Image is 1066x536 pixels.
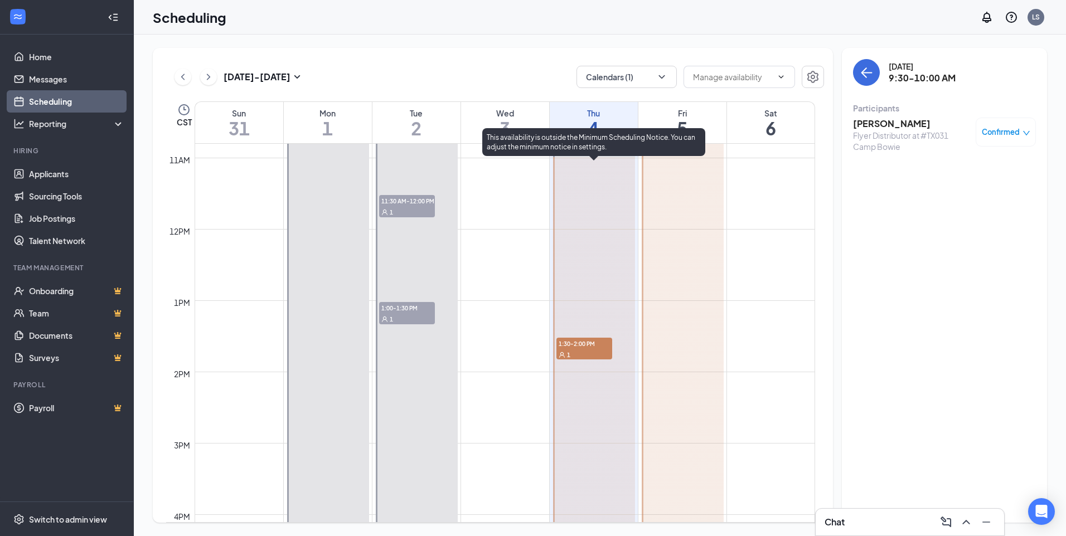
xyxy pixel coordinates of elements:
[656,71,667,82] svg: ChevronDown
[284,108,372,119] div: Mon
[381,209,388,216] svg: User
[559,352,565,358] svg: User
[806,70,820,84] svg: Settings
[638,108,726,119] div: Fri
[802,66,824,88] button: Settings
[777,72,786,81] svg: ChevronDown
[390,208,393,216] span: 1
[372,108,461,119] div: Tue
[29,185,124,207] a: Sourcing Tools
[727,119,815,138] h1: 6
[172,510,192,523] div: 4pm
[461,102,549,143] a: September 3, 2025
[727,102,815,143] a: September 6, 2025
[853,59,880,86] button: back-button
[13,146,122,155] div: Hiring
[29,68,124,90] a: Messages
[727,108,815,119] div: Sat
[381,316,388,323] svg: User
[461,119,549,138] h1: 3
[29,207,124,230] a: Job Postings
[960,515,973,529] svg: ChevronUp
[939,515,953,529] svg: ComposeMessage
[167,225,192,237] div: 12pm
[224,71,290,83] h3: [DATE] - [DATE]
[372,102,461,143] a: September 2, 2025
[379,195,435,206] span: 11:30 AM-12:00 PM
[1005,11,1018,24] svg: QuestionInfo
[29,163,124,185] a: Applicants
[284,119,372,138] h1: 1
[1023,129,1030,137] span: down
[957,513,975,531] button: ChevronUp
[29,397,124,419] a: PayrollCrown
[200,69,217,85] button: ChevronRight
[13,263,122,272] div: Team Management
[977,513,995,531] button: Minimize
[195,108,283,119] div: Sun
[177,116,192,128] span: CST
[29,324,124,347] a: DocumentsCrown
[980,11,994,24] svg: Notifications
[29,347,124,369] a: SurveysCrown
[13,514,25,525] svg: Settings
[556,338,612,349] span: 1:30-2:00 PM
[461,108,549,119] div: Wed
[390,315,393,323] span: 1
[195,102,283,143] a: August 31, 2025
[203,70,214,84] svg: ChevronRight
[172,368,192,380] div: 2pm
[177,70,188,84] svg: ChevronLeft
[379,302,435,313] span: 1:00-1:30 PM
[29,230,124,252] a: Talent Network
[937,513,955,531] button: ComposeMessage
[29,514,107,525] div: Switch to admin view
[825,516,845,528] h3: Chat
[982,126,1020,138] span: Confirmed
[889,72,956,84] h3: 9:30-10:00 AM
[29,280,124,302] a: OnboardingCrown
[550,108,638,119] div: Thu
[108,12,119,23] svg: Collapse
[167,154,192,166] div: 11am
[638,119,726,138] h1: 5
[12,11,23,22] svg: WorkstreamLogo
[29,118,125,129] div: Reporting
[195,119,283,138] h1: 31
[177,103,191,116] svg: Clock
[175,69,191,85] button: ChevronLeft
[638,102,726,143] a: September 5, 2025
[1032,12,1040,22] div: LS
[172,439,192,451] div: 3pm
[567,351,570,359] span: 1
[284,102,372,143] a: September 1, 2025
[29,302,124,324] a: TeamCrown
[860,66,873,79] svg: ArrowLeft
[29,46,124,68] a: Home
[853,103,1036,114] div: Participants
[550,119,638,138] h1: 4
[980,515,993,529] svg: Minimize
[290,70,304,84] svg: SmallChevronDown
[372,119,461,138] h1: 2
[13,118,25,129] svg: Analysis
[153,8,226,27] h1: Scheduling
[482,128,705,156] div: This availability is outside the Minimum Scheduling Notice. You can adjust the minimum notice in ...
[853,118,970,130] h3: [PERSON_NAME]
[550,102,638,143] a: September 4, 2025
[29,90,124,113] a: Scheduling
[172,296,192,309] div: 1pm
[889,61,956,72] div: [DATE]
[576,66,677,88] button: Calendars (1)ChevronDown
[853,130,970,152] div: Flyer Distributor at #TX031 Camp Bowie
[693,71,772,83] input: Manage availability
[13,380,122,389] div: Payroll
[1028,498,1055,525] div: Open Intercom Messenger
